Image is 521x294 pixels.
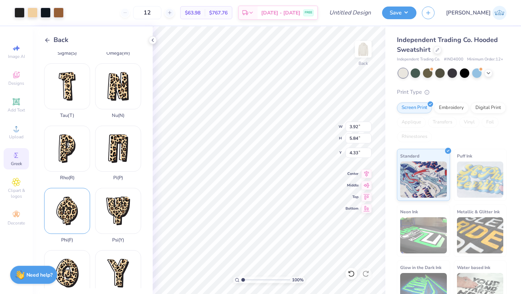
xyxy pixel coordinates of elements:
[8,107,25,113] span: Add Text
[9,134,24,140] span: Upload
[261,9,300,17] span: [DATE] - [DATE]
[457,208,500,215] span: Metallic & Glitter Ink
[61,238,73,243] div: Phi ( F )
[8,80,24,86] span: Designs
[356,42,370,56] img: Back
[400,217,447,253] img: Neon Ink
[482,117,499,128] div: Foil
[434,102,469,113] div: Embroidery
[492,6,507,20] img: Julia Armano
[397,56,440,63] span: Independent Trading Co.
[185,9,200,17] span: $63.98
[323,5,377,20] input: Untitled Design
[112,238,124,243] div: Psi ( Y )
[346,171,359,176] span: Center
[54,35,68,45] span: Back
[428,117,457,128] div: Transfers
[113,175,123,181] div: Pi ( P )
[382,7,416,19] button: Save
[346,194,359,199] span: Top
[8,220,25,226] span: Decorate
[397,117,426,128] div: Applique
[60,113,74,118] div: Tau ( T )
[397,102,432,113] div: Screen Print
[400,152,419,160] span: Standard
[471,102,506,113] div: Digital Print
[106,51,130,56] div: Omega ( W )
[60,175,75,181] div: Rho ( R )
[11,161,22,167] span: Greek
[457,264,490,271] span: Water based Ink
[457,152,472,160] span: Puff Ink
[58,51,77,56] div: Sigma ( S )
[459,117,479,128] div: Vinyl
[8,54,25,59] span: Image AI
[400,208,418,215] span: Neon Ink
[397,131,432,142] div: Rhinestones
[467,56,503,63] span: Minimum Order: 12 +
[400,161,447,198] img: Standard
[346,206,359,211] span: Bottom
[446,6,507,20] a: [PERSON_NAME]
[457,161,504,198] img: Puff Ink
[400,264,441,271] span: Glow in the Dark Ink
[133,6,161,19] input: – –
[305,10,312,15] span: FREE
[446,9,491,17] span: [PERSON_NAME]
[359,60,368,67] div: Back
[444,56,463,63] span: # IND4000
[292,277,304,283] span: 100 %
[209,9,228,17] span: $767.76
[457,217,504,253] img: Metallic & Glitter Ink
[346,183,359,188] span: Middle
[112,113,124,118] div: Nu ( N )
[397,35,498,54] span: Independent Trading Co. Hooded Sweatshirt
[4,188,29,199] span: Clipart & logos
[26,272,52,278] strong: Need help?
[397,88,507,96] div: Print Type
